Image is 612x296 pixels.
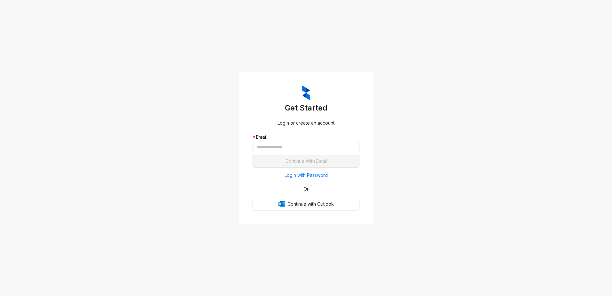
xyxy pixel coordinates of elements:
[253,198,359,210] button: OutlookContinue with Outlook
[285,172,328,179] span: Login with Password
[278,201,285,207] img: Outlook
[287,201,334,208] span: Continue with Outlook
[253,119,359,127] div: Login or create an account
[299,185,313,193] span: Or
[302,86,310,100] img: ZumaIcon
[253,155,359,168] button: Continue With Email
[253,134,359,141] div: Email
[253,170,359,180] button: Login with Password
[253,103,359,113] h3: Get Started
